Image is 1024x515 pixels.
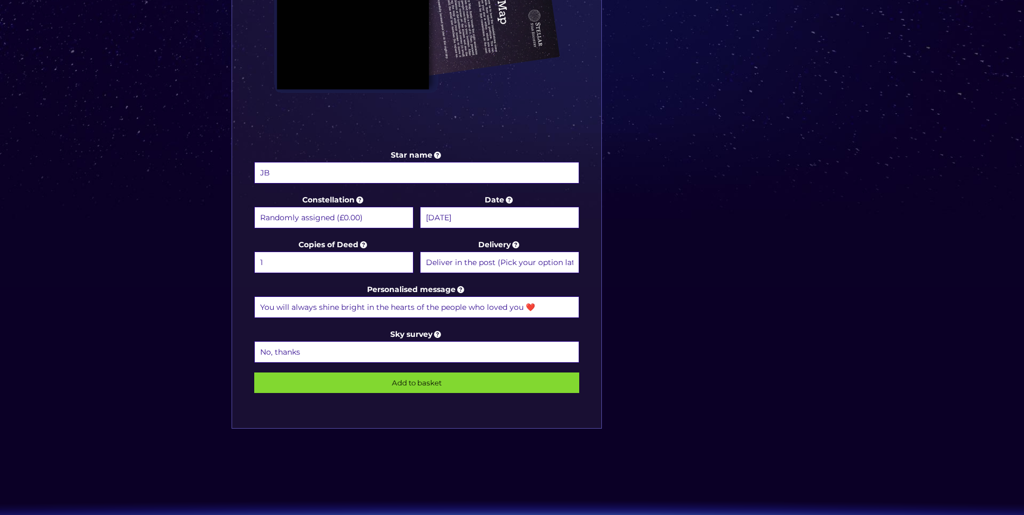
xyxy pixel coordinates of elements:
[420,238,579,275] label: Delivery
[254,238,413,275] label: Copies of Deed
[254,193,413,230] label: Constellation
[420,252,579,273] select: Delivery
[390,329,443,339] a: Sky survey
[254,207,413,228] select: Constellation
[420,207,579,228] input: Date
[254,162,580,184] input: Star name
[254,372,580,393] input: Add to basket
[420,193,579,230] label: Date
[254,252,413,273] select: Copies of Deed
[254,148,580,185] label: Star name
[254,296,580,318] input: Personalised message
[254,341,580,363] select: Sky survey
[254,283,580,320] label: Personalised message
